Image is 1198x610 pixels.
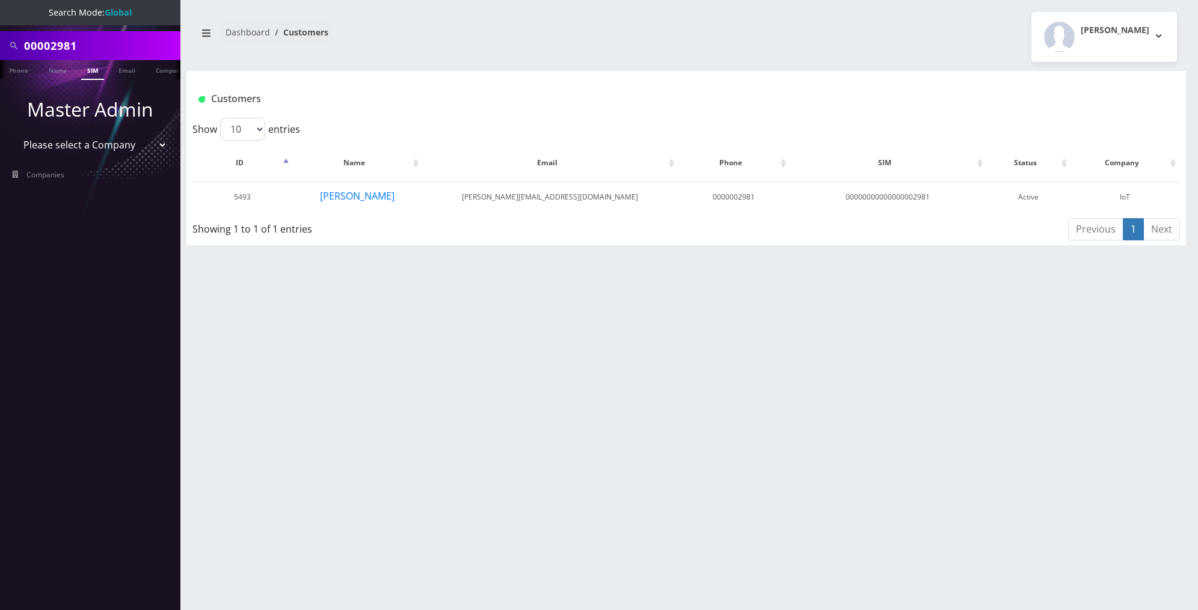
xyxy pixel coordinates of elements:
[192,118,300,141] label: Show entries
[987,181,1070,212] td: Active
[319,188,395,204] button: [PERSON_NAME]
[1123,218,1144,240] a: 1
[1071,145,1179,180] th: Company: activate to sort column ascending
[226,26,270,38] a: Dashboard
[293,145,422,180] th: Name: activate to sort column ascending
[105,7,132,18] strong: Global
[3,60,34,79] a: Phone
[112,60,141,79] a: Email
[678,181,788,212] td: 0000002981
[1068,218,1123,240] a: Previous
[220,118,265,141] select: Showentries
[194,181,292,212] td: 5493
[1081,25,1149,35] h2: [PERSON_NAME]
[43,60,73,79] a: Name
[423,181,678,212] td: [PERSON_NAME][EMAIL_ADDRESS][DOMAIN_NAME]
[987,145,1070,180] th: Status: activate to sort column ascending
[24,34,177,57] input: Search All Companies
[192,217,595,236] div: Showing 1 to 1 of 1 entries
[1143,218,1180,240] a: Next
[49,7,132,18] span: Search Mode:
[790,145,986,180] th: SIM: activate to sort column ascending
[270,26,328,38] li: Customers
[1071,181,1179,212] td: IoT
[26,169,64,180] span: Companies
[195,20,677,54] nav: breadcrumb
[194,145,292,180] th: ID: activate to sort column descending
[1031,12,1177,62] button: [PERSON_NAME]
[423,145,678,180] th: Email: activate to sort column ascending
[150,60,190,79] a: Company
[678,145,788,180] th: Phone: activate to sort column ascending
[198,93,1009,105] h1: Customers
[81,60,104,80] a: SIM
[790,181,986,212] td: 00000000000000002981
